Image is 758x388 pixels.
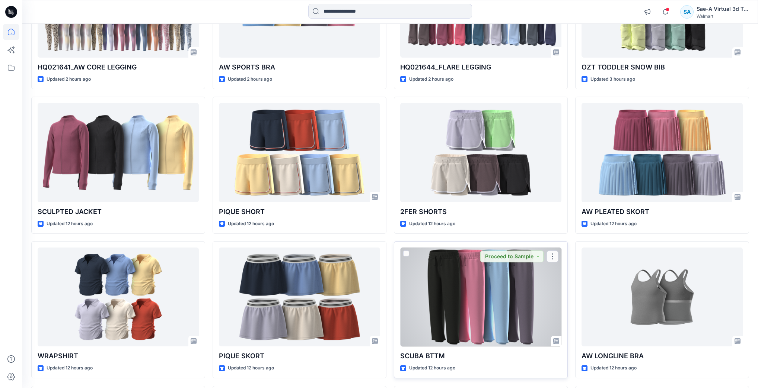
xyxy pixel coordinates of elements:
[38,248,199,346] a: WRAPSHIRT
[582,207,743,217] p: AW PLEATED SKORT
[409,75,453,83] p: Updated 2 hours ago
[680,5,694,19] div: SA
[38,207,199,217] p: SCULPTED JACKET
[400,62,561,72] p: HQ021644_FLARE LEGGING
[38,351,199,361] p: WRAPSHIRT
[219,62,380,72] p: AW SPORTS BRA
[582,351,743,361] p: AW LONGLINE BRA
[697,13,749,19] div: Walmart
[228,220,274,228] p: Updated 12 hours ago
[47,75,91,83] p: Updated 2 hours ago
[697,4,749,13] div: Sae-A Virtual 3d Team
[409,364,455,372] p: Updated 12 hours ago
[400,207,561,217] p: 2FER SHORTS
[38,62,199,72] p: HQ021641_AW CORE LEGGING
[228,364,274,372] p: Updated 12 hours ago
[590,364,637,372] p: Updated 12 hours ago
[219,103,380,202] a: PIQUE SHORT
[582,103,743,202] a: AW PLEATED SKORT
[219,351,380,361] p: PIQUE SKORT
[47,364,93,372] p: Updated 12 hours ago
[400,351,561,361] p: SCUBA BTTM
[590,220,637,228] p: Updated 12 hours ago
[582,62,743,72] p: OZT TODDLER SNOW BIB
[47,220,93,228] p: Updated 12 hours ago
[219,207,380,217] p: PIQUE SHORT
[582,248,743,346] a: AW LONGLINE BRA
[409,220,455,228] p: Updated 12 hours ago
[400,248,561,346] a: SCUBA BTTM
[228,75,272,83] p: Updated 2 hours ago
[219,248,380,346] a: PIQUE SKORT
[38,103,199,202] a: SCULPTED JACKET
[590,75,635,83] p: Updated 3 hours ago
[400,103,561,202] a: 2FER SHORTS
